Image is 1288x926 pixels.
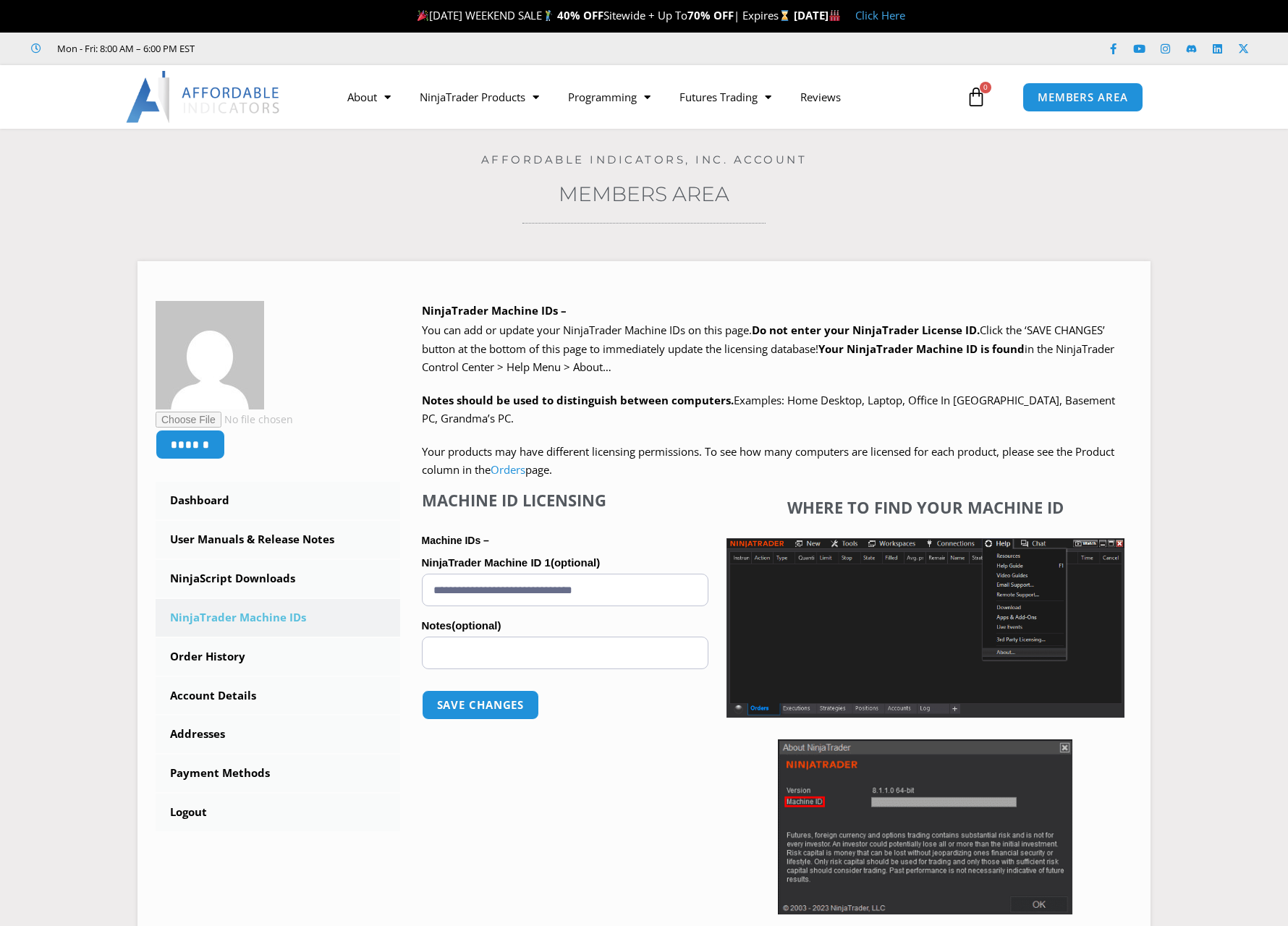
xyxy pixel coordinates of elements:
a: NinjaScript Downloads [156,560,400,598]
a: MEMBERS AREA [1022,82,1143,112]
span: Mon - Fri: 8:00 AM – 6:00 PM EST [54,40,195,57]
a: Logout [156,794,400,831]
a: Orders [491,462,525,477]
nav: Menu [333,80,962,114]
img: 🏭 [829,10,840,21]
span: 0 [980,82,991,93]
strong: Machine IDs – [422,535,489,546]
span: Your products may have different licensing permissions. To see how many computers are licensed fo... [422,444,1114,477]
img: f902f31a8203e2bf0f5ede4771f472560c2548d92cc0f14cce88bc78607d1129 [156,301,264,409]
label: Notes [422,615,708,637]
label: NinjaTrader Machine ID 1 [422,552,708,574]
a: Order History [156,638,400,676]
button: Save changes [422,690,540,720]
a: Members Area [559,182,729,206]
img: Screenshot 2025-01-17 114931 | Affordable Indicators – NinjaTrader [778,739,1072,914]
a: Dashboard [156,482,400,519]
img: ⌛ [779,10,790,21]
a: Payment Methods [156,755,400,792]
img: 🎉 [418,10,428,21]
h4: Where to find your Machine ID [726,498,1124,517]
iframe: Customer reviews powered by Trustpilot [215,41,432,56]
a: About [333,80,405,114]
span: MEMBERS AREA [1038,92,1128,103]
span: [DATE] WEEKEND SALE Sitewide + Up To | Expires [414,8,794,22]
img: LogoAI | Affordable Indicators – NinjaTrader [126,71,281,123]
a: Addresses [156,715,400,753]
h4: Machine ID Licensing [422,490,708,509]
b: NinjaTrader Machine IDs – [422,303,567,318]
a: User Manuals & Release Notes [156,521,400,558]
nav: Account pages [156,482,400,831]
strong: Notes should be used to distinguish between computers. [422,393,734,407]
span: (optional) [452,619,501,632]
span: You can add or update your NinjaTrader Machine IDs on this page. [422,323,752,337]
a: Reviews [786,80,855,114]
a: Futures Trading [665,80,786,114]
a: Affordable Indicators, Inc. Account [481,153,808,166]
a: 0 [944,76,1008,118]
img: Screenshot 2025-01-17 1155544 | Affordable Indicators – NinjaTrader [726,538,1124,718]
b: Do not enter your NinjaTrader License ID. [752,323,980,337]
strong: 40% OFF [557,8,603,22]
strong: [DATE] [794,8,841,22]
img: 🏌️‍♂️ [543,10,554,21]
a: Account Details [156,677,400,715]
strong: Your NinjaTrader Machine ID is found [818,341,1025,356]
a: Click Here [855,8,905,22]
a: NinjaTrader Products [405,80,554,114]
span: Examples: Home Desktop, Laptop, Office In [GEOGRAPHIC_DATA], Basement PC, Grandma’s PC. [422,393,1115,426]
a: Programming [554,80,665,114]
strong: 70% OFF [687,8,734,22]
span: (optional) [551,556,600,569]
a: NinjaTrader Machine IDs [156,599,400,637]
span: Click the ‘SAVE CHANGES’ button at the bottom of this page to immediately update the licensing da... [422,323,1114,374]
